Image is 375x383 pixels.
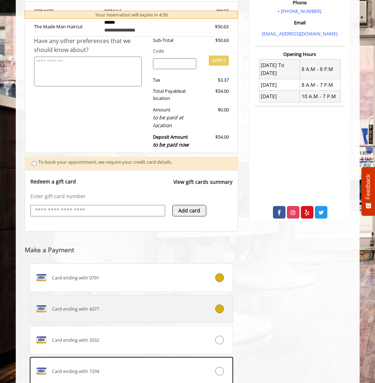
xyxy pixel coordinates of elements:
div: Sub-Total [148,37,202,44]
div: $54.00 [202,133,229,149]
div: $50.63 [202,37,229,44]
td: [DATE] [259,79,299,90]
a: View gift cards summary [173,178,232,193]
td: The Made Man Haircut [34,15,99,37]
button: Add card [172,205,206,216]
img: VISA [35,303,47,315]
span: Feedback [365,174,371,199]
div: Amount [148,106,202,130]
span: to be paid now [153,141,189,148]
a: [EMAIL_ADDRESS][DOMAIN_NAME] [262,30,337,37]
span: Card ending with 3532 [52,336,99,344]
a: + [PHONE_NUMBER]. [277,8,322,14]
img: VISA [35,334,47,346]
div: Tax [148,76,202,84]
td: 8 A.M - 7 P.M [300,79,340,90]
button: APPLY [209,56,229,66]
th: PRICE [164,7,229,15]
div: To book your appointment, we require your credit card details. [38,158,231,168]
td: 8 A.M - 8 P.M [300,59,340,79]
b: Deposit Amount [153,134,189,148]
td: 10 A.M - 7 P.M [300,91,340,102]
div: Your reservation will expire in 4:56 [25,11,239,19]
h3: Email [256,20,343,25]
label: Make a Payment [25,246,74,253]
p: Redeem a gift card [30,178,76,185]
p: Enter gift card number [30,193,233,200]
span: Card ending with 7294 [52,368,99,375]
h3: Opening Hours [254,52,345,57]
td: [DATE] To [DATE] [259,59,299,79]
div: to be paid at location [153,114,196,130]
th: SERVICE [34,7,99,15]
span: S [52,8,54,14]
div: $3.37 [202,76,229,84]
div: $0.00 [202,106,229,130]
span: Card ending with 4377 [52,305,99,313]
th: DETAILS [99,7,164,15]
img: VISA [35,272,47,283]
div: Code [148,47,229,55]
div: $50.63 [196,23,229,30]
button: Feedback - Show survey [361,167,375,216]
span: Card ending with 0791 [52,274,99,282]
img: VISA [35,365,47,377]
div: Have any other preferences that we should know about? [34,37,148,55]
div: $54.00 [202,87,229,102]
div: Total Payable [148,87,202,102]
td: [DATE] [259,91,299,102]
